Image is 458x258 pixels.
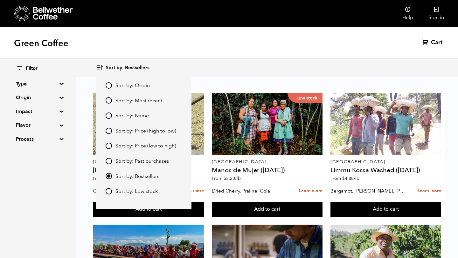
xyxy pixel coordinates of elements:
[212,160,323,164] p: [GEOGRAPHIC_DATA]
[212,202,323,217] button: Add to cart
[115,112,149,119] span: Sort by: Name
[299,184,323,198] a: Learn more
[212,93,323,155] a: Low stock
[106,173,112,179] input: Sort by: Bestsellers
[115,143,176,150] span: Sort by: Price (low to high)
[342,175,359,181] bdi: 4.88
[106,64,149,71] span: Sort by: Bestsellers
[330,202,441,217] button: Add to cart
[212,186,287,196] p: Dried Cherry, Praline, Cola
[16,135,60,143] summary: Process
[93,175,122,181] span: From
[106,158,112,164] input: Sort by: Past purchases
[14,37,68,49] h1: Green Coffee
[288,93,323,103] p: Low stock
[106,188,112,194] input: Sort by: Low stock
[93,202,204,217] button: Add to cart
[115,128,176,135] span: Sort by: Price (high to low)
[26,65,38,72] span: Filter
[354,175,359,181] span: /lb
[330,167,441,173] h4: Limmu Kossa Washed ([DATE])
[106,128,112,134] input: Sort by: Price (high to low)
[115,188,158,195] span: Sort by: Low stock
[330,186,406,196] p: Bergamot, [PERSON_NAME], [PERSON_NAME]
[93,167,204,173] h4: [PERSON_NAME] ([DATE])
[212,167,323,173] h4: Manos de Mujer ([DATE])
[431,39,442,46] span: Cart
[115,158,169,165] span: Sort by: Past purchases
[93,186,168,196] p: Cocoa, Bosc Pear, Candied Pecan
[418,184,441,198] a: Learn more
[330,175,359,181] span: From
[235,175,241,181] span: /lb
[180,184,204,198] a: Learn more
[224,175,226,181] span: $
[106,97,112,104] input: Sort by: Most recent
[115,82,150,89] span: Sort by: Origin
[16,121,60,129] summary: Flavor
[16,94,60,101] summary: Origin
[96,60,149,75] button: Sort by: Bestsellers
[106,82,112,89] input: Sort by: Origin
[115,173,159,180] span: Sort by: Bestsellers
[212,175,241,181] span: From
[16,80,60,88] summary: Type
[16,108,60,115] summary: Impact
[342,175,345,181] span: $
[224,175,241,181] bdi: 5.20
[422,39,444,46] a: Cart
[93,160,204,164] p: [GEOGRAPHIC_DATA]
[115,98,162,105] span: Sort by: Most recent
[106,112,112,119] input: Sort by: Name
[106,143,112,149] input: Sort by: Price (low to high)
[330,160,441,164] p: [GEOGRAPHIC_DATA]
